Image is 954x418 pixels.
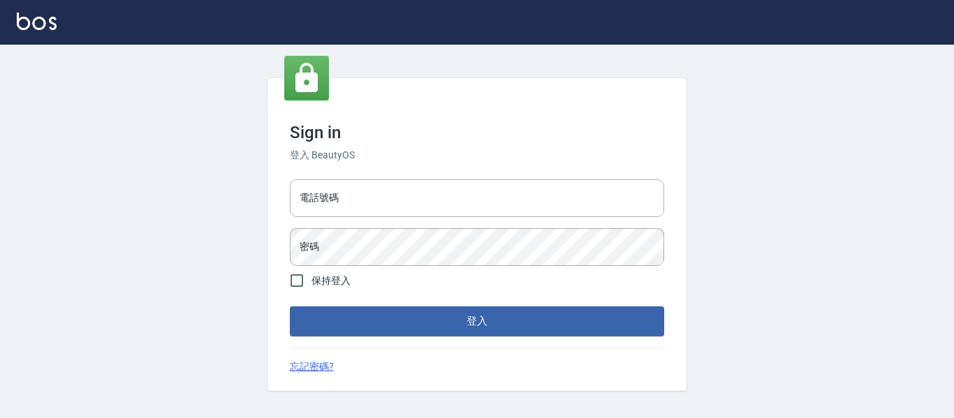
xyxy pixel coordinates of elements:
[311,274,351,288] span: 保持登入
[290,306,664,336] button: 登入
[290,123,664,142] h3: Sign in
[17,13,57,30] img: Logo
[290,359,334,374] a: 忘記密碼?
[290,148,664,163] h6: 登入 BeautyOS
